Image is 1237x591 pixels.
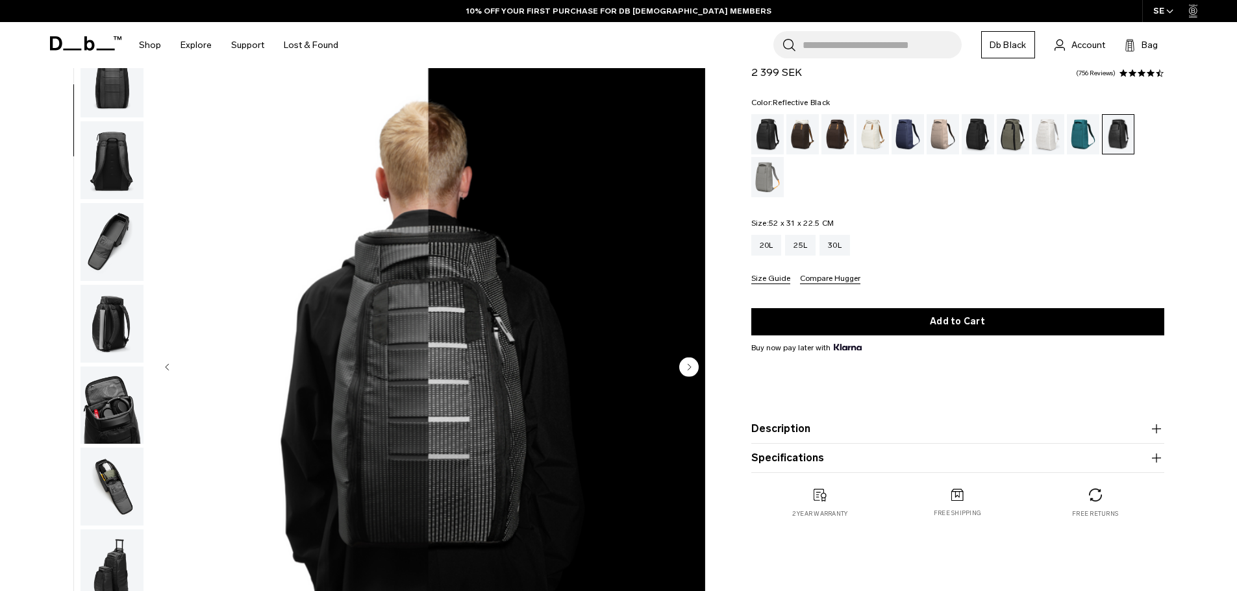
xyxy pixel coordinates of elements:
[981,31,1035,58] a: Db Black
[751,450,1164,466] button: Specifications
[81,121,144,199] img: Hugger Backpack 30L Reflective Black
[927,114,959,154] a: Fogbow Beige
[1071,38,1105,52] span: Account
[158,357,177,379] button: Previous slide
[751,421,1164,437] button: Description
[80,447,144,526] button: Hugger Backpack 30L Reflective Black
[80,202,144,282] button: Hugger Backpack 30L Reflective Black
[81,367,144,444] img: Hugger Backpack 30L Reflective Black
[81,448,144,525] img: Hugger Backpack 30L Reflective Black
[751,308,1164,335] button: Add to Cart
[856,114,889,154] a: Oatmilk
[181,22,212,68] a: Explore
[1072,509,1118,518] p: Free returns
[1142,38,1158,52] span: Bag
[1125,37,1158,53] button: Bag
[80,366,144,445] button: Hugger Backpack 30L Reflective Black
[751,235,782,256] a: 20L
[81,40,144,118] img: Hugger Backpack 30L Reflective Black
[786,114,819,154] a: Cappuccino
[751,157,784,197] a: Sand Grey
[997,114,1029,154] a: Forest Green
[1055,37,1105,53] a: Account
[80,284,144,363] button: Hugger Backpack 30L Reflective Black
[231,22,264,68] a: Support
[81,203,144,281] img: Hugger Backpack 30L Reflective Black
[1076,70,1116,77] a: 756 reviews
[934,509,981,518] p: Free shipping
[821,114,854,154] a: Espresso
[80,121,144,200] button: Hugger Backpack 30L Reflective Black
[679,357,699,379] button: Next slide
[769,219,834,228] span: 52 x 31 x 22.5 CM
[751,274,790,284] button: Size Guide
[785,235,816,256] a: 25L
[792,509,848,518] p: 2 year warranty
[129,22,348,68] nav: Main Navigation
[962,114,994,154] a: Charcoal Grey
[466,5,771,17] a: 10% OFF YOUR FIRST PURCHASE FOR DB [DEMOGRAPHIC_DATA] MEMBERS
[751,114,784,154] a: Black Out
[751,342,862,354] span: Buy now pay later with
[284,22,338,68] a: Lost & Found
[751,99,831,106] legend: Color:
[800,274,860,284] button: Compare Hugger
[80,40,144,119] button: Hugger Backpack 30L Reflective Black
[892,114,924,154] a: Blue Hour
[819,235,850,256] a: 30L
[1067,114,1099,154] a: Midnight Teal
[751,66,802,78] span: 2 399 SEK
[834,344,862,350] img: {"height" => 20, "alt" => "Klarna"}
[81,285,144,363] img: Hugger Backpack 30L Reflective Black
[139,22,161,68] a: Shop
[751,219,834,227] legend: Size:
[1032,114,1064,154] a: Clean Slate
[1102,114,1134,154] a: Reflective Black
[773,98,830,107] span: Reflective Black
